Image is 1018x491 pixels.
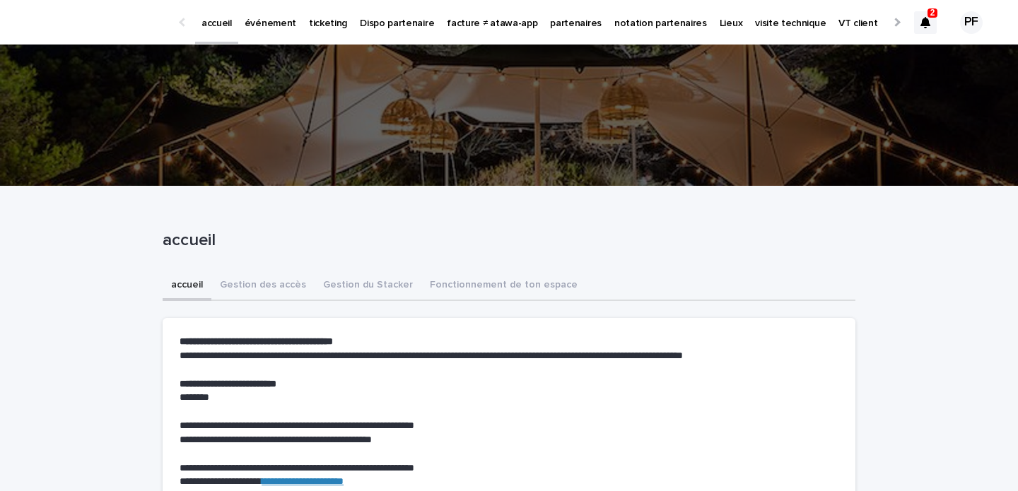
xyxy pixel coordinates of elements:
[28,8,165,37] img: Ls34BcGeRexTGTNfXpUC
[211,271,315,301] button: Gestion des accès
[315,271,421,301] button: Gestion du Stacker
[930,8,935,18] p: 2
[960,11,983,34] div: PF
[163,271,211,301] button: accueil
[163,230,850,251] p: accueil
[421,271,586,301] button: Fonctionnement de ton espace
[914,11,937,34] div: 2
